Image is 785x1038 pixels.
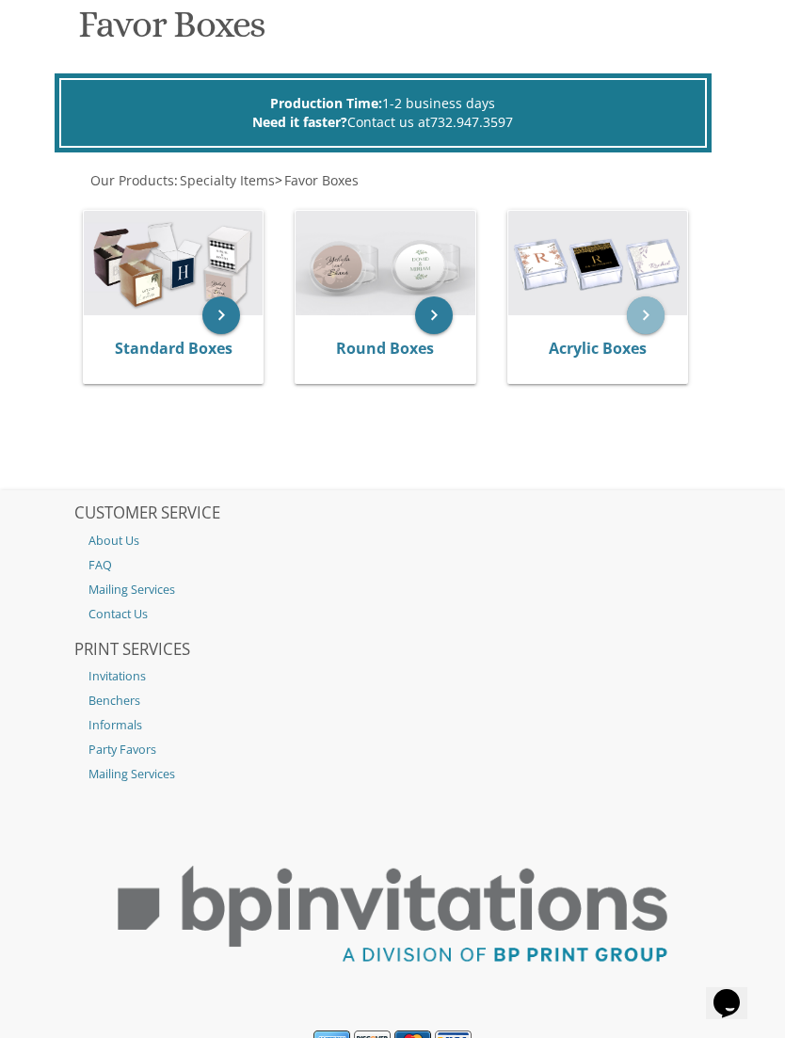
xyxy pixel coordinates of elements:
[275,171,359,189] span: >
[78,4,706,59] h1: Favor Boxes
[202,296,240,334] a: keyboard_arrow_right
[74,553,711,578] a: FAQ
[115,338,232,359] a: Standard Boxes
[706,963,766,1019] iframe: chat widget
[74,689,711,713] a: Benchers
[180,171,275,189] span: Specialty Items
[74,504,711,523] h2: CUSTOMER SERVICE
[415,296,453,334] a: keyboard_arrow_right
[282,171,359,189] a: Favor Boxes
[430,113,513,131] a: 732.947.3597
[59,78,706,148] div: 1-2 business days Contact us at
[178,171,275,189] a: Specialty Items
[74,602,711,627] a: Contact Us
[74,738,711,762] a: Party Favors
[74,838,711,993] img: BP Print Group
[549,338,647,359] a: Acrylic Boxes
[627,296,665,334] a: keyboard_arrow_right
[74,762,711,787] a: Mailing Services
[296,211,474,315] img: Round Boxes
[252,113,347,131] span: Need it faster?
[84,211,263,315] img: Standard Boxes
[284,171,359,189] span: Favor Boxes
[74,529,711,553] a: About Us
[74,171,711,190] div: :
[270,94,382,112] span: Production Time:
[508,211,687,315] img: Acrylic Boxes
[74,641,711,660] h2: PRINT SERVICES
[74,713,711,738] a: Informals
[74,664,711,689] a: Invitations
[336,338,434,359] a: Round Boxes
[74,578,711,602] a: Mailing Services
[88,171,174,189] a: Our Products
